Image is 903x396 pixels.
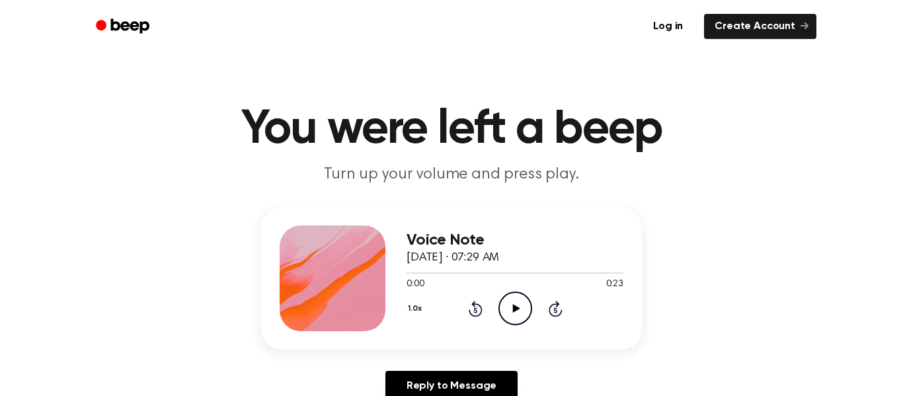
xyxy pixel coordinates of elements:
h1: You were left a beep [113,106,790,153]
span: [DATE] · 07:29 AM [407,252,499,264]
a: Log in [640,11,696,42]
a: Create Account [704,14,816,39]
a: Beep [87,14,161,40]
button: 1.0x [407,297,426,320]
span: 0:00 [407,278,424,292]
p: Turn up your volume and press play. [198,164,705,186]
h3: Voice Note [407,231,623,249]
span: 0:23 [606,278,623,292]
